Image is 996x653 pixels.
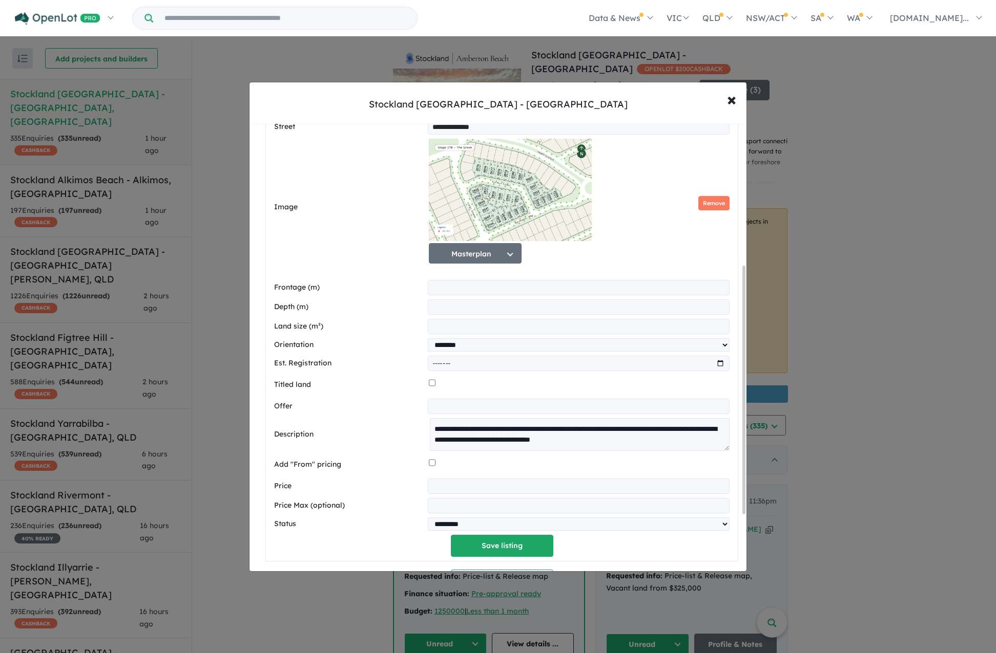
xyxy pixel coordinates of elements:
[274,379,425,391] label: Titled land
[698,196,730,211] button: Remove
[451,570,553,592] button: Create a new listing
[890,13,969,23] span: [DOMAIN_NAME]...
[274,121,424,133] label: Street
[274,357,424,369] label: Est. Registration
[274,459,425,471] label: Add "From" pricing
[429,139,592,241] img: Azh9FbAovYsuAAAAAElFTkSuQmCC
[274,339,424,351] label: Orientation
[274,499,424,512] label: Price Max (optional)
[274,281,424,294] label: Frontage (m)
[15,12,100,25] img: Openlot PRO Logo White
[155,7,415,29] input: Try estate name, suburb, builder or developer
[274,201,425,213] label: Image
[274,518,424,530] label: Status
[274,428,426,441] label: Description
[451,535,553,557] button: Save listing
[274,320,424,333] label: Land size (m²)
[369,98,628,111] div: Stockland [GEOGRAPHIC_DATA] - [GEOGRAPHIC_DATA]
[727,88,736,110] span: ×
[274,480,424,492] label: Price
[274,301,424,313] label: Depth (m)
[274,400,424,412] label: Offer
[429,243,522,264] button: Masterplan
